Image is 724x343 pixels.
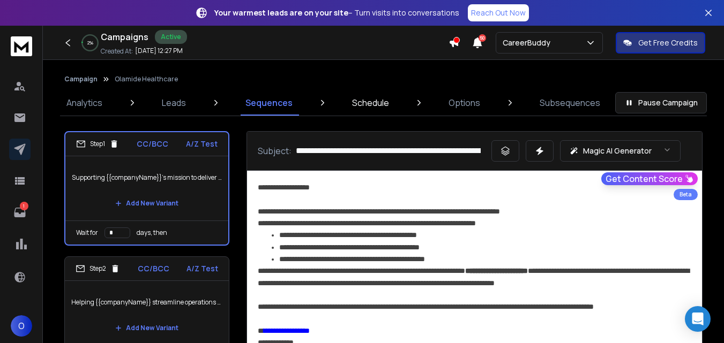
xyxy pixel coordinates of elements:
[11,315,32,337] button: O
[471,7,526,18] p: Reach Out Now
[76,264,120,273] div: Step 2
[115,75,178,83] p: Olamide Healthcare
[138,263,169,274] p: CC/BCC
[137,228,167,237] p: days, then
[101,47,133,56] p: Created At:
[72,163,222,193] p: Supporting {{companyName}}’s mission to deliver quality care
[601,172,698,185] button: Get Content Score
[137,139,168,149] p: CC/BCC
[352,96,389,109] p: Schedule
[468,4,529,21] a: Reach Out Now
[245,96,293,109] p: Sequences
[11,36,32,56] img: logo
[186,263,218,274] p: A/Z Test
[239,90,299,116] a: Sequences
[20,202,28,210] p: 1
[583,146,652,156] p: Magic AI Generator
[258,144,292,157] p: Subject:
[60,90,109,116] a: Analytics
[101,31,148,43] h1: Campaigns
[479,34,486,42] span: 50
[615,92,707,113] button: Pause Campaign
[533,90,607,116] a: Subsequences
[560,140,681,162] button: Magic AI Generator
[9,202,31,223] a: 1
[155,90,192,116] a: Leads
[135,47,183,55] p: [DATE] 12:27 PM
[638,37,698,48] p: Get Free Credits
[64,75,98,83] button: Campaign
[214,7,348,18] strong: Your warmest leads are on your site
[503,37,555,48] p: CareerBuddy
[66,96,102,109] p: Analytics
[616,32,705,54] button: Get Free Credits
[449,96,480,109] p: Options
[107,317,187,339] button: Add New Variant
[155,30,187,44] div: Active
[76,228,98,237] p: Wait for
[540,96,600,109] p: Subsequences
[107,193,187,214] button: Add New Variant
[162,96,186,109] p: Leads
[442,90,487,116] a: Options
[64,131,229,246] li: Step1CC/BCCA/Z TestSupporting {{companyName}}’s mission to deliver quality careAdd New VariantWai...
[346,90,395,116] a: Schedule
[186,139,218,149] p: A/Z Test
[76,139,119,149] div: Step 1
[674,189,698,200] div: Beta
[87,40,93,46] p: 2 %
[214,7,459,18] p: – Turn visits into conversations
[71,287,222,317] p: Helping {{companyName}} streamline operations & patient care
[685,306,711,332] div: Open Intercom Messenger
